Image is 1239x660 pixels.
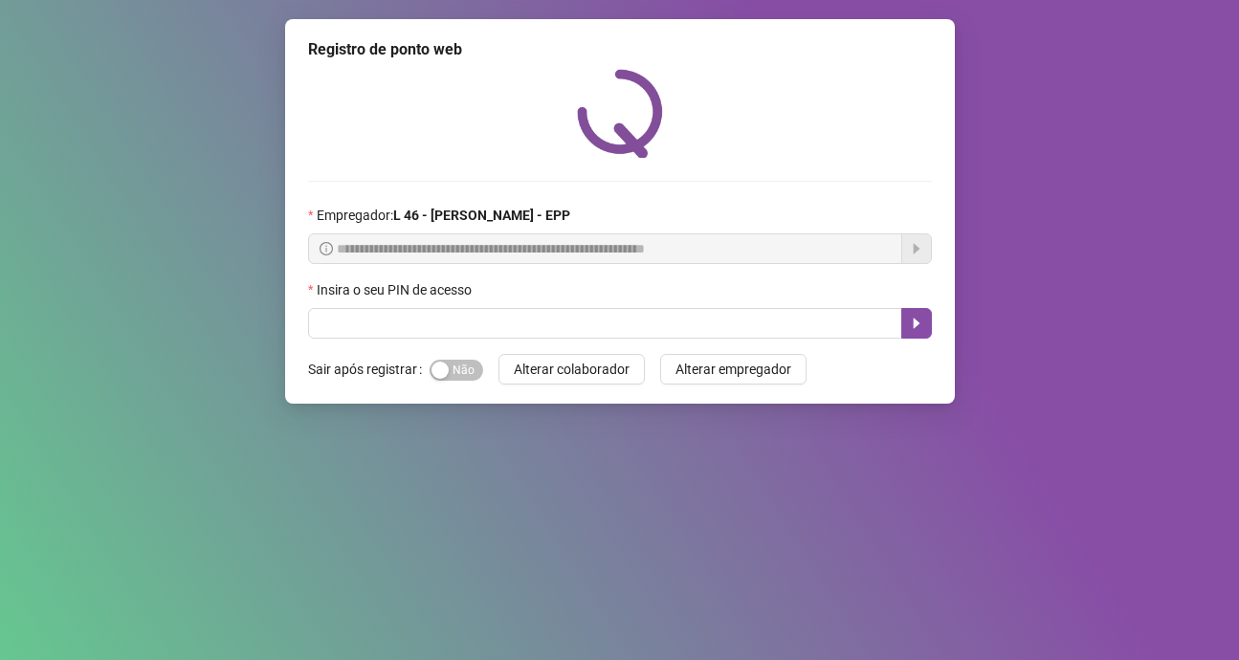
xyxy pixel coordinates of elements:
span: Alterar empregador [675,359,791,380]
button: Alterar colaborador [498,354,645,385]
span: caret-right [909,316,924,331]
label: Insira o seu PIN de acesso [308,279,484,300]
img: QRPoint [577,69,663,158]
div: Registro de ponto web [308,38,932,61]
span: info-circle [320,242,333,255]
strong: L 46 - [PERSON_NAME] - EPP [393,208,570,223]
span: Alterar colaborador [514,359,630,380]
label: Sair após registrar [308,354,430,385]
button: Alterar empregador [660,354,807,385]
span: Empregador : [317,205,570,226]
